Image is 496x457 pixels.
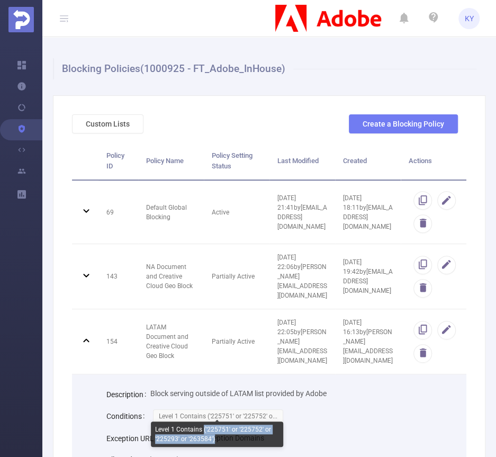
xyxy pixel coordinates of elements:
[98,309,138,374] td: 154
[151,422,283,447] div: Level 1 Contains ('225751' or '225752' or '225293' or '263584')
[212,209,229,216] span: Active
[343,157,367,165] span: Created
[106,390,150,399] label: Description
[8,7,34,32] img: Protected Media
[153,409,283,423] span: Level 1 Contains ('225751' or '225752' o...
[343,194,393,230] span: [DATE] 18:11 by [EMAIL_ADDRESS][DOMAIN_NAME]
[146,157,184,165] span: Policy Name
[150,389,327,398] span: Block serving outside of LATAM list provided by Adobe
[98,181,138,244] td: 69
[53,58,476,79] h1: Blocking Policies (1000925 - FT_Adobe_InHouse)
[138,244,204,309] td: NA Document and Creative Cloud Geo Block
[465,8,474,29] span: KY
[138,181,204,244] td: Default Global Blocking
[72,114,143,133] button: Custom Lists
[277,254,327,299] span: [DATE] 22:06 by [PERSON_NAME][EMAIL_ADDRESS][DOMAIN_NAME]
[277,319,327,364] span: [DATE] 22:05 by [PERSON_NAME][EMAIL_ADDRESS][DOMAIN_NAME]
[277,157,319,165] span: Last Modified
[212,338,255,345] span: Partially Active
[343,319,393,364] span: [DATE] 16:13 by [PERSON_NAME][EMAIL_ADDRESS][DOMAIN_NAME]
[138,309,204,374] td: LATAM Document and Creative Cloud Geo Block
[106,151,124,170] span: Policy ID
[72,120,143,128] a: Custom Lists
[343,258,393,294] span: [DATE] 19:42 by [EMAIL_ADDRESS][DOMAIN_NAME]
[277,194,327,230] span: [DATE] 21:41 by [EMAIL_ADDRESS][DOMAIN_NAME]
[349,114,458,133] button: Create a Blocking Policy
[212,151,252,170] span: Policy Setting Status
[98,244,138,309] td: 143
[212,273,255,280] span: Partially Active
[106,412,149,420] label: Conditions
[409,157,432,165] span: Actions
[106,434,178,443] label: Exception URL Lists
